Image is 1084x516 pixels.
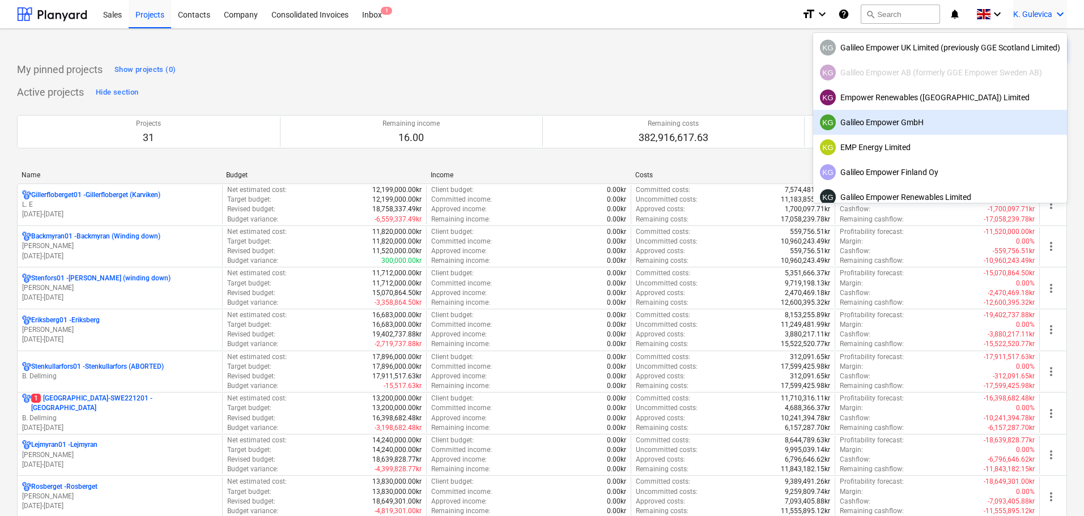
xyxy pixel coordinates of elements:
[822,168,834,177] span: KG
[822,193,834,202] span: KG
[822,69,834,77] span: KG
[820,89,836,105] div: Kristina Gulevica
[820,139,836,155] div: Kristina Gulevica
[820,114,836,130] div: Kristina Gulevica
[820,189,836,205] div: Kristina Gulevica
[822,143,834,152] span: KG
[820,40,836,56] div: Kristina Gulevica
[820,139,1060,155] div: EMP Energy Limited
[822,118,834,127] span: KG
[820,65,1060,80] div: Galileo Empower AB (formerly GGE Empower Sweden AB)
[820,65,836,80] div: Kristina Gulevica
[820,189,1060,205] div: Galileo Empower Renewables Limited
[820,164,1060,180] div: Galileo Empower Finland Oy
[820,40,1060,56] div: Galileo Empower UK Limited (previously GGE Scotland Limited)
[820,89,1060,105] div: Empower Renewables ([GEOGRAPHIC_DATA]) Limited
[822,93,834,102] span: KG
[822,44,834,52] span: KG
[820,114,1060,130] div: Galileo Empower GmbH
[820,164,836,180] div: Kristina Gulevica
[1027,462,1084,516] iframe: Chat Widget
